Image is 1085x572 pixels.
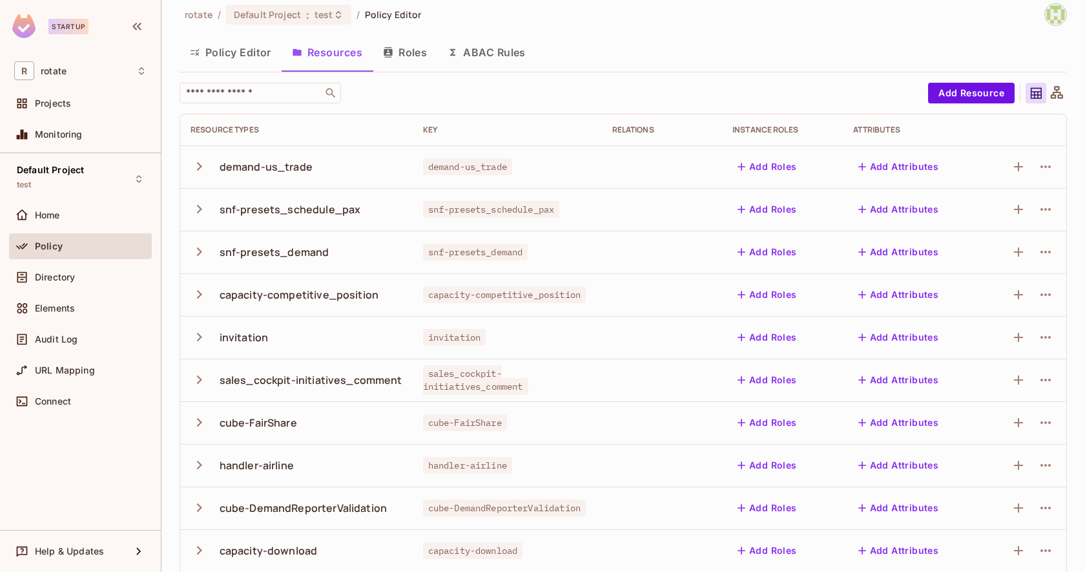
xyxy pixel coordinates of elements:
li: / [356,8,360,21]
span: invitation [423,329,486,346]
button: Add Attributes [853,327,944,348]
span: test [315,8,333,21]
img: SReyMgAAAABJRU5ErkJggg== [12,14,36,38]
button: Add Roles [732,284,802,305]
div: Startup [48,19,88,34]
button: ABAC Rules [437,36,536,69]
div: invitation [220,330,269,344]
span: sales_cockpit-initiatives_comment [423,365,528,395]
button: Add Roles [732,498,802,518]
div: demand-us_trade [220,160,313,174]
div: Instance roles [732,125,832,135]
span: snf-presets_demand [423,244,528,260]
div: Key [423,125,592,135]
div: cube-FairShare [220,416,297,430]
button: Add Attributes [853,199,944,220]
span: Monitoring [35,129,83,140]
span: Default Project [17,165,84,175]
button: Add Attributes [853,370,944,390]
div: Resource Types [191,125,402,135]
span: Help & Updates [35,546,104,556]
button: Add Resource [928,83,1015,103]
span: capacity-download [423,542,523,559]
span: test [17,180,32,190]
button: Add Roles [732,327,802,348]
span: Default Project [234,8,301,21]
button: Add Roles [732,199,802,220]
span: URL Mapping [35,365,95,376]
button: Add Roles [732,455,802,476]
div: Relations [612,125,712,135]
button: Policy Editor [180,36,282,69]
span: Projects [35,98,71,109]
span: Workspace: rotate [41,66,67,76]
div: handler-airline [220,458,294,472]
li: / [218,8,221,21]
span: demand-us_trade [423,158,512,175]
span: Elements [35,303,75,313]
span: snf-presets_schedule_pax [423,201,560,218]
button: Add Attributes [853,498,944,518]
span: capacity-competitive_position [423,286,586,303]
div: snf-presets_demand [220,245,329,259]
button: Add Attributes [853,455,944,476]
button: Add Attributes [853,284,944,305]
span: cube-FairShare [423,414,507,431]
span: Directory [35,272,75,282]
button: Add Attributes [853,242,944,262]
button: Add Roles [732,540,802,561]
img: fatin@letsrotate.com [1045,4,1066,25]
button: Add Attributes [853,412,944,433]
span: Home [35,210,60,220]
button: Add Roles [732,242,802,262]
span: handler-airline [423,457,512,474]
span: R [14,61,34,80]
div: capacity-download [220,544,318,558]
span: cube-DemandReporterValidation [423,500,586,516]
div: snf-presets_schedule_pax [220,202,361,217]
div: capacity-competitive_position [220,288,378,302]
span: Policy [35,241,63,251]
span: the active workspace [185,8,212,21]
span: Policy Editor [365,8,422,21]
button: Resources [282,36,373,69]
button: Add Attributes [853,156,944,177]
div: Attributes [853,125,971,135]
button: Add Roles [732,156,802,177]
span: : [305,10,310,20]
div: sales_cockpit-initiatives_comment [220,373,402,387]
span: Connect [35,396,71,407]
button: Add Attributes [853,540,944,561]
button: Roles [373,36,437,69]
button: Add Roles [732,412,802,433]
button: Add Roles [732,370,802,390]
span: Audit Log [35,334,77,344]
div: cube-DemandReporterValidation [220,501,387,515]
